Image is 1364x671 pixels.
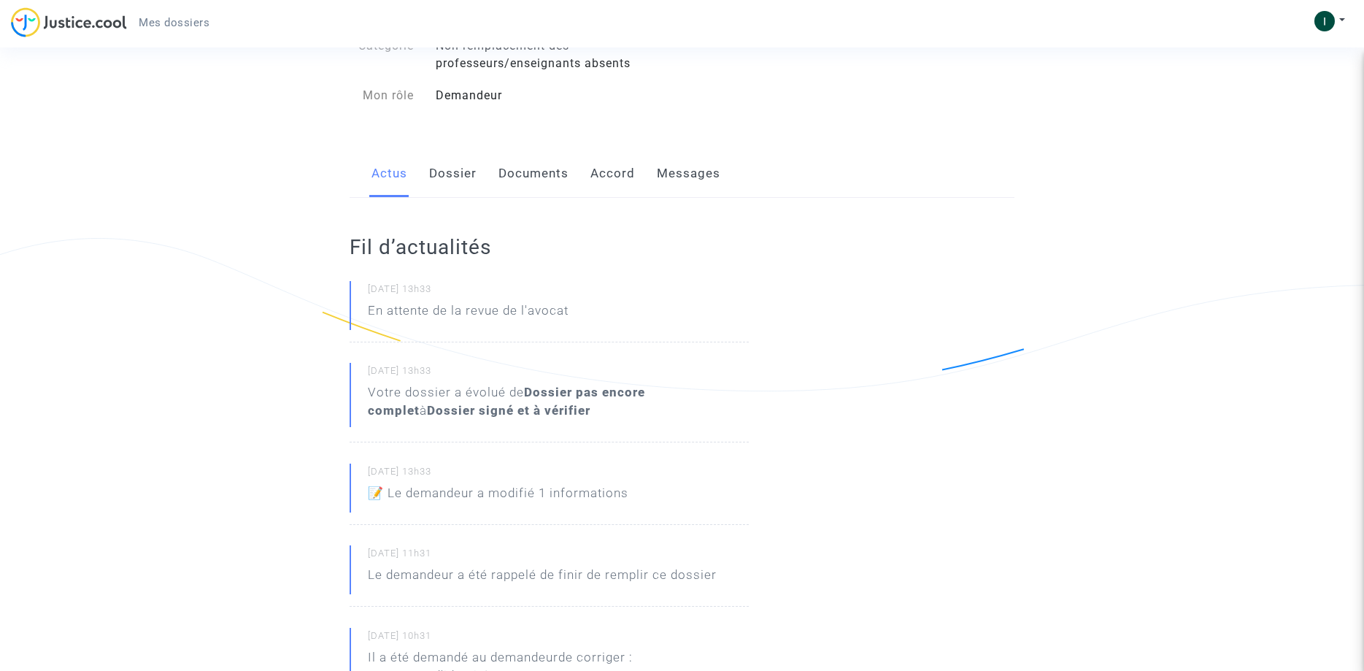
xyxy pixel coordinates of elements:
[368,383,749,420] div: Votre dossier a évolué de à
[350,234,749,260] h2: Fil d’actualités
[127,12,221,34] a: Mes dossiers
[427,403,590,418] b: Dossier signé et à vérifier
[425,37,682,72] div: Non-remplacement des professeurs/enseignants absents
[657,150,720,198] a: Messages
[498,150,569,198] a: Documents
[368,302,569,327] p: En attente de la revue de l'avocat
[368,465,749,484] small: [DATE] 13h33
[368,547,749,566] small: [DATE] 11h31
[429,150,477,198] a: Dossier
[368,364,749,383] small: [DATE] 13h33
[1314,11,1335,31] img: AGNmyxZc--00MrO2qM9LMCyrEmczkisHQvIYOGj-J0YQ=s96-c
[558,650,633,664] span: de corriger :
[368,629,749,648] small: [DATE] 10h31
[425,87,682,104] div: Demandeur
[339,87,425,104] div: Mon rôle
[368,566,717,591] p: Le demandeur a été rappelé de finir de remplir ce dossier
[11,7,127,37] img: jc-logo.svg
[339,37,425,72] div: Catégorie
[368,283,749,302] small: [DATE] 13h33
[371,150,407,198] a: Actus
[368,484,628,510] p: 📝 Le demandeur a modifié 1 informations
[139,16,209,29] span: Mes dossiers
[590,150,635,198] a: Accord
